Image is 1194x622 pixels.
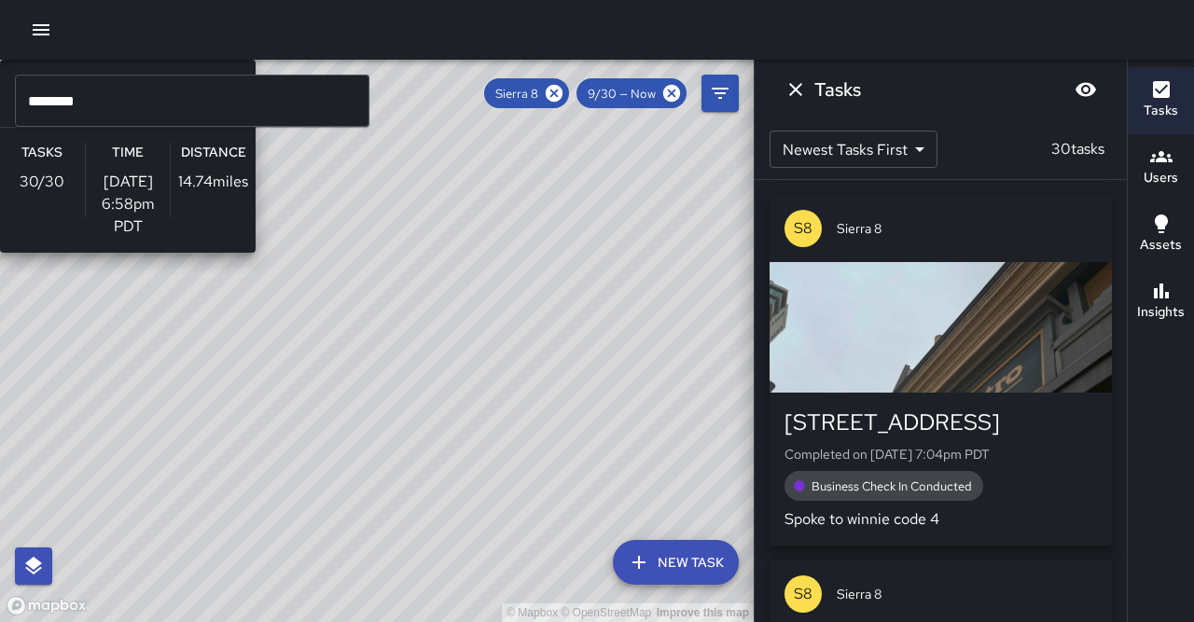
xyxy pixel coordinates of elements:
div: [STREET_ADDRESS] [784,408,1097,437]
h6: Tasks [814,75,861,104]
p: [DATE] 6:58pm PDT [86,171,171,238]
div: 9/30 — Now [576,78,687,108]
h6: Tasks [21,143,62,163]
p: 30 / 30 [20,171,64,193]
button: Dismiss [777,71,814,108]
button: S8Sierra 8[STREET_ADDRESS]Completed on [DATE] 7:04pm PDTBusiness Check In ConductedSpoke to winni... [770,195,1112,546]
span: 9/30 — Now [576,86,667,102]
button: Insights [1128,269,1194,336]
span: Sierra 8 [484,86,549,102]
h6: Users [1144,168,1178,188]
span: Sierra 8 [837,585,1097,603]
button: Filters [701,75,739,112]
button: Blur [1067,71,1104,108]
h6: Insights [1137,302,1185,323]
h6: Tasks [1144,101,1178,121]
p: Spoke to winnie code 4 [784,508,1097,531]
p: S8 [794,583,812,605]
button: New Task [613,540,739,585]
span: Business Check In Conducted [800,478,983,494]
p: 30 tasks [1044,138,1112,160]
p: Completed on [DATE] 7:04pm PDT [784,445,1097,463]
div: Newest Tasks First [770,131,937,168]
p: 14.74 miles [178,171,248,193]
span: Sierra 8 [837,219,1097,238]
button: Users [1128,134,1194,201]
h6: Assets [1140,235,1182,256]
button: Assets [1128,201,1194,269]
p: S8 [794,217,812,240]
button: Tasks [1128,67,1194,134]
h6: Distance [181,143,246,163]
div: Sierra 8 [484,78,569,108]
h6: Time [112,143,144,163]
